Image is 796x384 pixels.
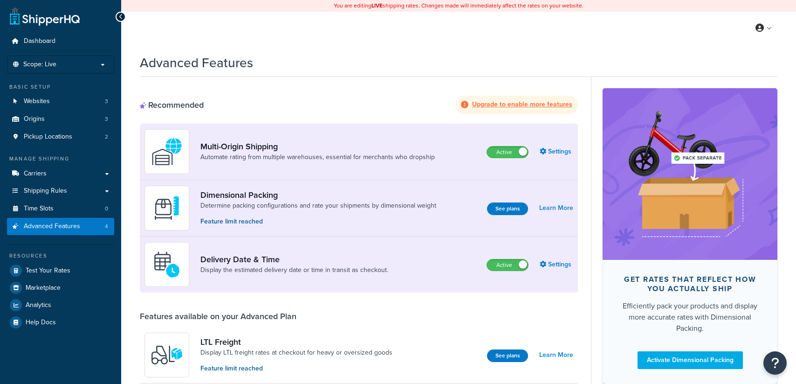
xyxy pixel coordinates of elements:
[618,300,762,334] div: Efficiently pack your products and display more accurate rates with Dimensional Packing.
[200,337,392,347] a: LTL Freight
[200,363,392,374] p: Feature limit reached
[7,83,114,91] div: Basic Setup
[24,187,67,195] span: Shipping Rules
[7,182,114,200] a: Shipping Rules
[7,111,114,128] li: Origins
[7,165,114,182] a: Carriers
[7,200,114,217] a: Time Slots0
[7,314,114,331] a: Help Docs
[105,133,108,141] span: 2
[487,259,528,271] label: Active
[7,128,114,146] a: Pickup Locations2
[200,216,436,227] p: Feature limit reached
[487,202,528,215] button: See plans
[151,135,183,168] img: WatD5o0RtDAAAAAElFTkSuQmCC
[24,170,47,178] span: Carriers
[7,200,114,217] li: Time Slots
[200,153,435,162] a: Automate rating from multiple warehouses, essential for merchants who dropship
[472,99,572,109] strong: Upgrade to enable more features
[105,115,108,123] span: 3
[7,155,114,163] div: Manage Shipping
[487,147,528,158] label: Active
[7,297,114,314] a: Analytics
[24,223,80,230] span: Advanced Features
[105,223,108,230] span: 4
[539,202,573,215] a: Learn More
[540,145,573,158] a: Settings
[24,133,72,141] span: Pickup Locations
[540,258,573,271] a: Settings
[140,54,253,72] h1: Advanced Features
[151,192,183,224] img: DTVBYsAAAAAASUVORK5CYII=
[200,265,388,275] a: Display the estimated delivery date or time in transit as checkout.
[200,201,436,210] a: Determine packing configurations and rate your shipments by dimensional weight
[638,351,743,369] a: Activate Dimensional Packing
[7,33,114,50] a: Dashboard
[200,254,388,265] a: Delivery Date & Time
[26,301,51,309] span: Analytics
[7,279,114,296] a: Marketplace
[105,98,108,105] span: 3
[26,319,56,327] span: Help Docs
[7,218,114,235] a: Advanced Features4
[7,218,114,235] li: Advanced Features
[200,190,436,200] a: Dimensional Packing
[487,349,528,362] button: See plans
[200,348,392,357] a: Display LTL freight rates at checkout for heavy or oversized goods
[200,141,435,152] a: Multi-Origin Shipping
[763,351,787,375] button: Open Resource Center
[7,111,114,128] a: Origins3
[617,102,763,246] img: feature-image-dim-d40ad3071a2b3c8e08177464837368e35600d3c5e73b18a22c1e4bb210dc32ac.png
[7,93,114,110] a: Websites3
[539,349,573,362] a: Learn More
[151,248,183,281] img: gfkeb5ejjkALwAAAABJRU5ErkJggg==
[24,37,55,45] span: Dashboard
[24,205,54,213] span: Time Slots
[7,262,114,279] a: Test Your Rates
[26,267,70,275] span: Test Your Rates
[151,339,183,371] img: y79ZsPf0fXUFUhFXDzUgf+ktZg5F2+ohG75+v3d2s1D9TjoU8PiyCIluIjV41seZevKCRuEjTPPOKHJsQcmKCXGdfprl3L4q7...
[26,284,61,292] span: Marketplace
[24,98,50,105] span: Websites
[7,128,114,146] li: Pickup Locations
[105,205,108,213] span: 0
[140,100,204,110] div: Recommended
[7,93,114,110] li: Websites
[371,1,383,10] b: LIVE
[140,311,296,321] div: Features available on your Advanced Plan
[23,61,56,69] span: Scope: Live
[618,275,762,293] div: Get rates that reflect how you actually ship
[7,252,114,260] div: Resources
[24,115,45,123] span: Origins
